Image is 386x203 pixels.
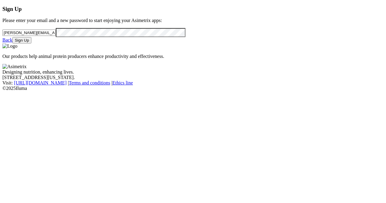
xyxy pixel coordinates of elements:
div: Designing nutrition, enhancing lives. [2,69,384,75]
div: Visit : | | [2,80,384,86]
a: Ethics line [112,80,133,85]
img: Logo [2,43,17,49]
button: Sign Up [12,37,31,43]
div: [STREET_ADDRESS][US_STATE]. [2,75,384,80]
h3: Sign Up [2,6,384,12]
img: Asimetrix [2,64,27,69]
p: Please enter your email and a new password to start enjoying your Asimetrix apps: [2,18,384,23]
p: Our products help animal protein producers enhance productivity and effectiveness. [2,54,384,59]
div: © 2025 Iluma [2,86,384,91]
a: Terms and conditions [69,80,110,85]
a: Back [2,37,12,43]
a: [URL][DOMAIN_NAME] [14,80,67,85]
input: Your email [2,30,56,36]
